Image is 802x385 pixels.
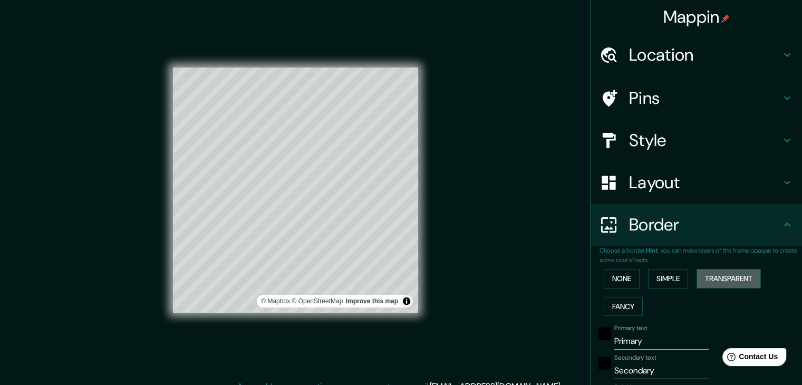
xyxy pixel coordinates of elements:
h4: Pins [629,88,781,109]
a: OpenStreetMap [292,297,343,305]
button: Simple [648,269,688,288]
h4: Style [629,130,781,151]
a: Map feedback [346,297,398,305]
iframe: Help widget launcher [708,344,790,373]
p: Choose a border. : you can make layers of the frame opaque to create some cool effects. [600,246,802,265]
h4: Layout [629,172,781,193]
div: Border [591,204,802,246]
div: Location [591,34,802,76]
h4: Border [629,214,781,235]
div: Pins [591,77,802,119]
b: Hint [646,246,658,255]
div: Layout [591,161,802,204]
div: Style [591,119,802,161]
button: Transparent [697,269,761,288]
h4: Location [629,44,781,65]
label: Primary text [614,324,647,333]
button: None [604,269,640,288]
button: Fancy [604,297,643,316]
img: pin-icon.png [721,14,730,23]
button: black [598,357,611,370]
button: Toggle attribution [400,295,413,307]
button: black [598,328,611,340]
a: Mapbox [261,297,290,305]
h4: Mappin [663,6,730,27]
label: Secondary text [614,353,656,362]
